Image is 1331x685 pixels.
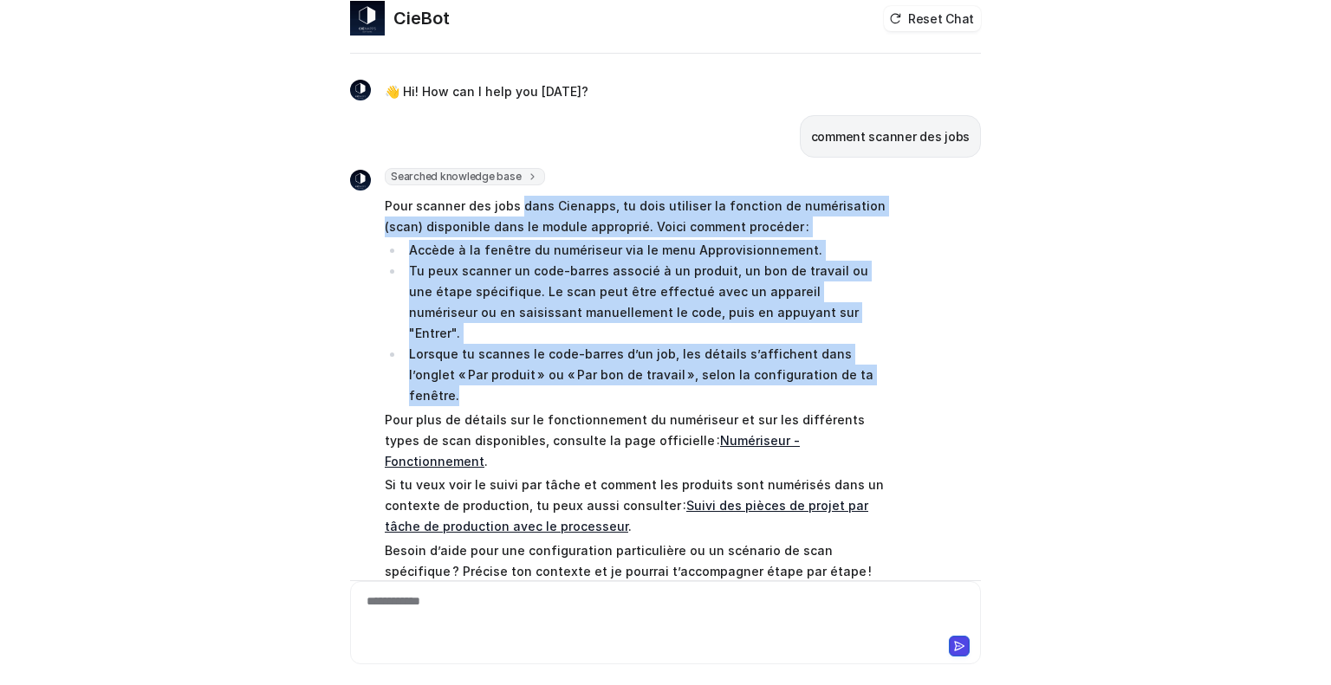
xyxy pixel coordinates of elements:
a: Numériseur - Fonctionnement [385,433,800,469]
p: Besoin d’aide pour une configuration particulière ou un scénario de scan spécifique ? Précise ton... [385,540,892,582]
p: Si tu veux voir le suivi par tâche et comment les produits sont numérisés dans un contexte de pro... [385,475,892,537]
p: comment scanner des jobs [811,126,970,147]
li: Lorsque tu scannes le code-barres d’un job, les détails s’affichent dans l’onglet « Par produit »... [404,344,892,406]
img: Widget [350,1,385,36]
p: Pour scanner des jobs dans Cienapps, tu dois utiliser la fonction de numérisation (scan) disponib... [385,196,892,237]
p: 👋 Hi! How can I help you [DATE]? [385,81,588,102]
span: Searched knowledge base [385,168,545,185]
button: Reset Chat [884,6,981,31]
img: Widget [350,170,371,191]
img: Widget [350,80,371,100]
li: Tu peux scanner un code-barres associé à un produit, un bon de travail ou une étape spécifique. L... [404,261,892,344]
li: Accède à la fenêtre du numériseur via le menu Approvisionnement. [404,240,892,261]
p: Pour plus de détails sur le fonctionnement du numériseur et sur les différents types de scan disp... [385,410,892,472]
h2: CieBot [393,6,450,30]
